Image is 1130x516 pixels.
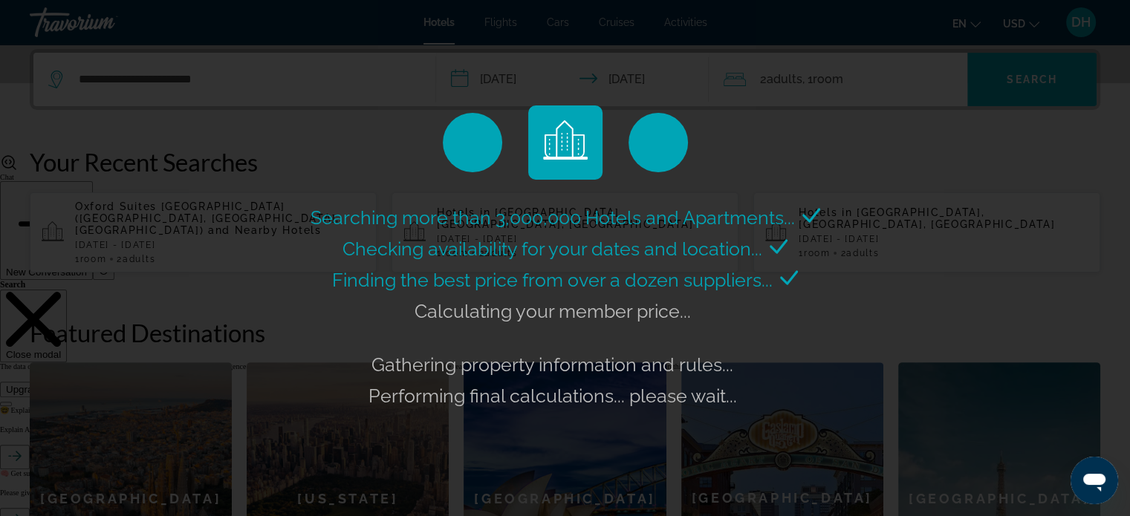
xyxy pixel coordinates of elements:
[311,206,795,229] span: Searching more than 3,000,000 Hotels and Apartments...
[415,300,691,322] span: Calculating your member price...
[1071,457,1118,504] iframe: Button to launch messaging window
[342,238,762,260] span: Checking availability for your dates and location...
[332,269,773,291] span: Finding the best price from over a dozen suppliers...
[371,353,733,376] span: Gathering property information and rules...
[368,385,737,407] span: Performing final calculations... please wait...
